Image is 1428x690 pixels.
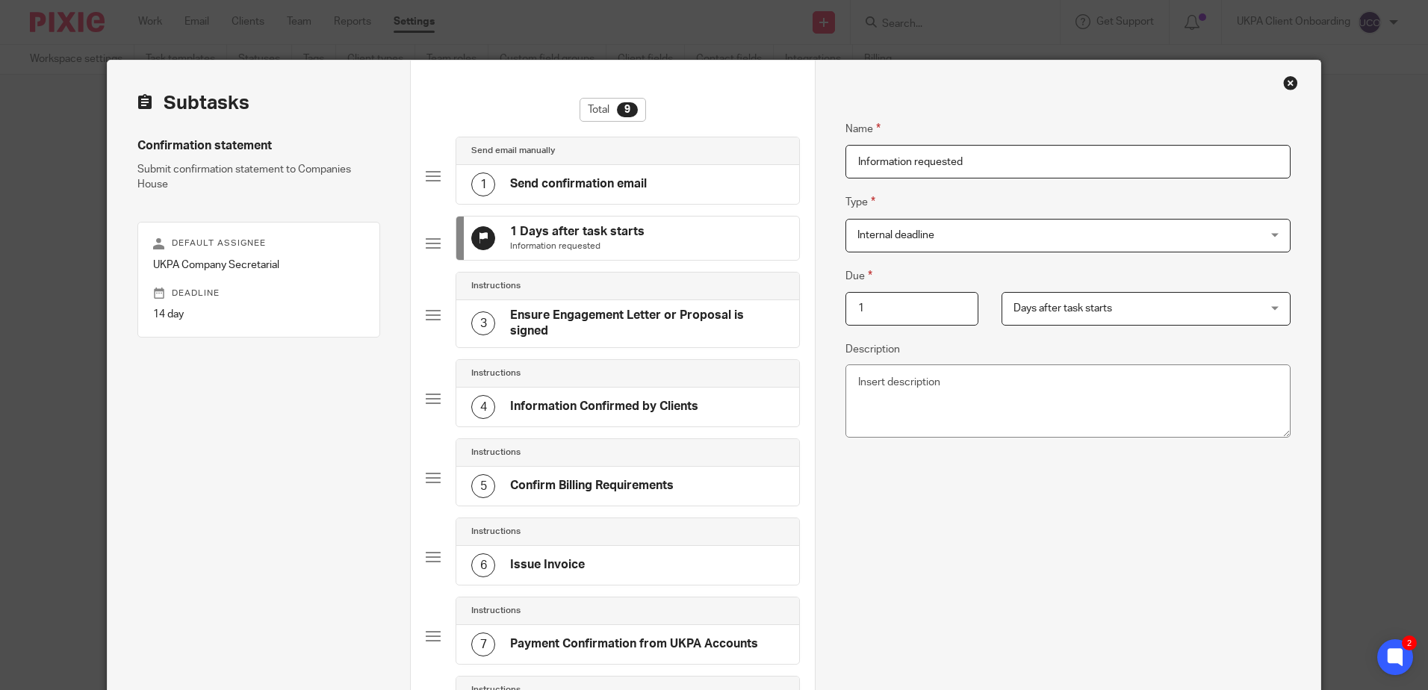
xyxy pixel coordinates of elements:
h4: Instructions [471,605,521,617]
div: 5 [471,474,495,498]
p: Submit confirmation statement to Companies House [137,162,380,193]
div: Close this dialog window [1283,75,1298,90]
label: Description [845,342,900,357]
p: Information requested [510,240,645,252]
h4: Instructions [471,447,521,459]
h4: Issue Invoice [510,557,585,573]
div: 2 [1402,635,1417,650]
div: Total [580,98,646,122]
h4: Send confirmation email [510,176,647,192]
label: Type [845,193,875,211]
h4: Information Confirmed by Clients [510,399,698,414]
div: 4 [471,395,495,419]
div: 7 [471,632,495,656]
h4: Instructions [471,367,521,379]
h4: Confirmation statement [137,138,380,154]
div: 1 [471,172,495,196]
div: 9 [617,102,638,117]
span: Internal deadline [857,230,934,240]
h4: Payment Confirmation from UKPA Accounts [510,636,758,652]
p: UKPA Company Secretarial [153,258,364,273]
h4: Instructions [471,280,521,292]
span: Days after task starts [1013,303,1112,314]
label: Due [845,267,872,285]
h4: Ensure Engagement Letter or Proposal is signed [510,308,784,340]
p: Default assignee [153,237,364,249]
h4: Confirm Billing Requirements [510,478,674,494]
div: 3 [471,311,495,335]
p: Deadline [153,287,364,299]
h4: 1 Days after task starts [510,224,645,240]
h2: Subtasks [137,90,249,116]
h4: Send email manually [471,145,555,157]
label: Name [845,120,881,137]
h4: Instructions [471,526,521,538]
div: 6 [471,553,495,577]
p: 14 day [153,307,364,322]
